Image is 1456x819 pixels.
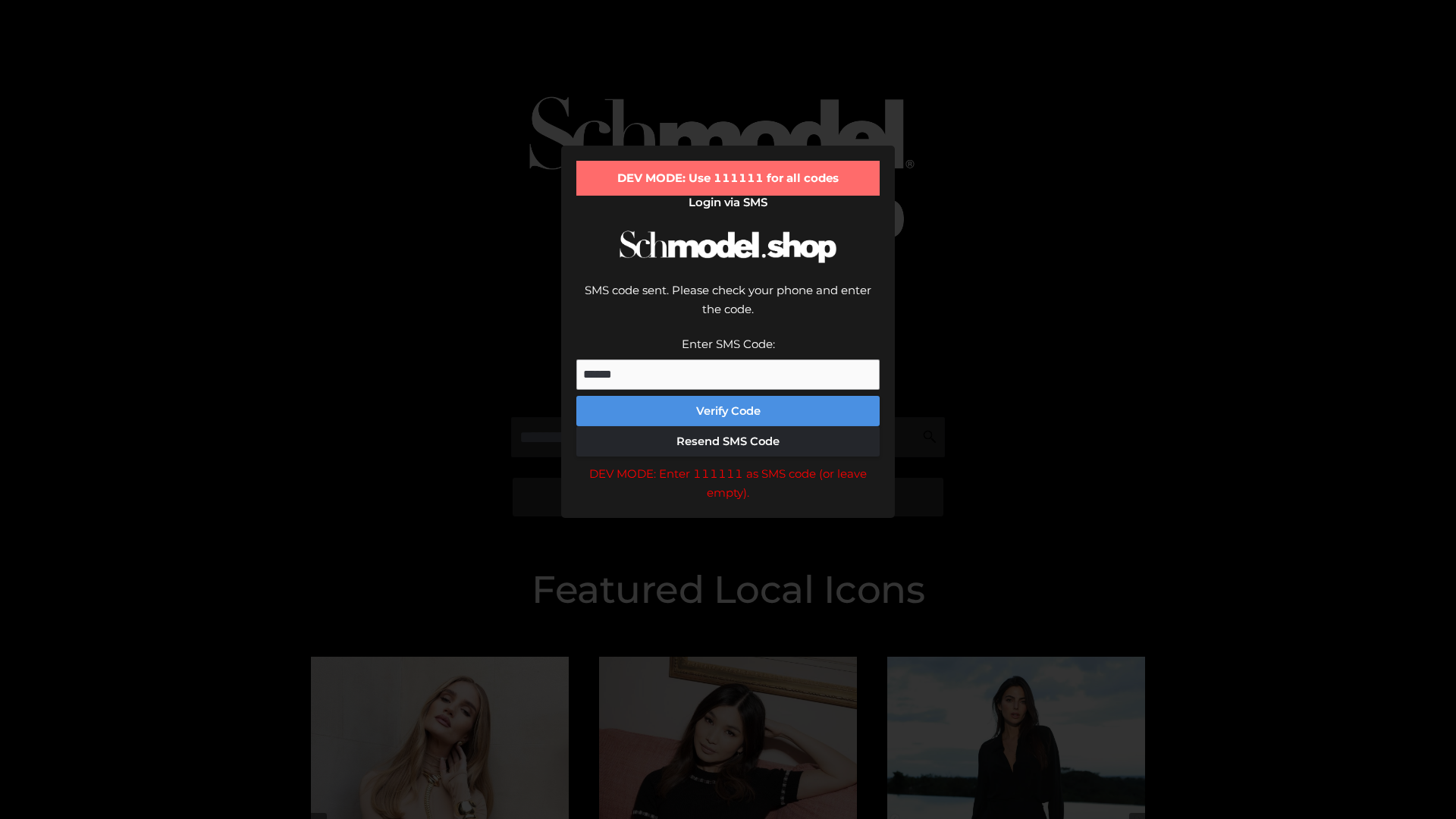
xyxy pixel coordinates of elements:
div: DEV MODE: Enter 111111 as SMS code (or leave empty). [576,464,880,503]
h2: Login via SMS [576,196,880,209]
button: Resend SMS Code [576,426,880,457]
img: Schmodel Logo [614,217,842,277]
div: DEV MODE: Use 111111 for all codes [576,161,880,196]
button: Verify Code [576,396,880,426]
div: SMS code sent. Please check your phone and enter the code. [576,281,880,334]
label: Enter SMS Code: [682,337,775,351]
